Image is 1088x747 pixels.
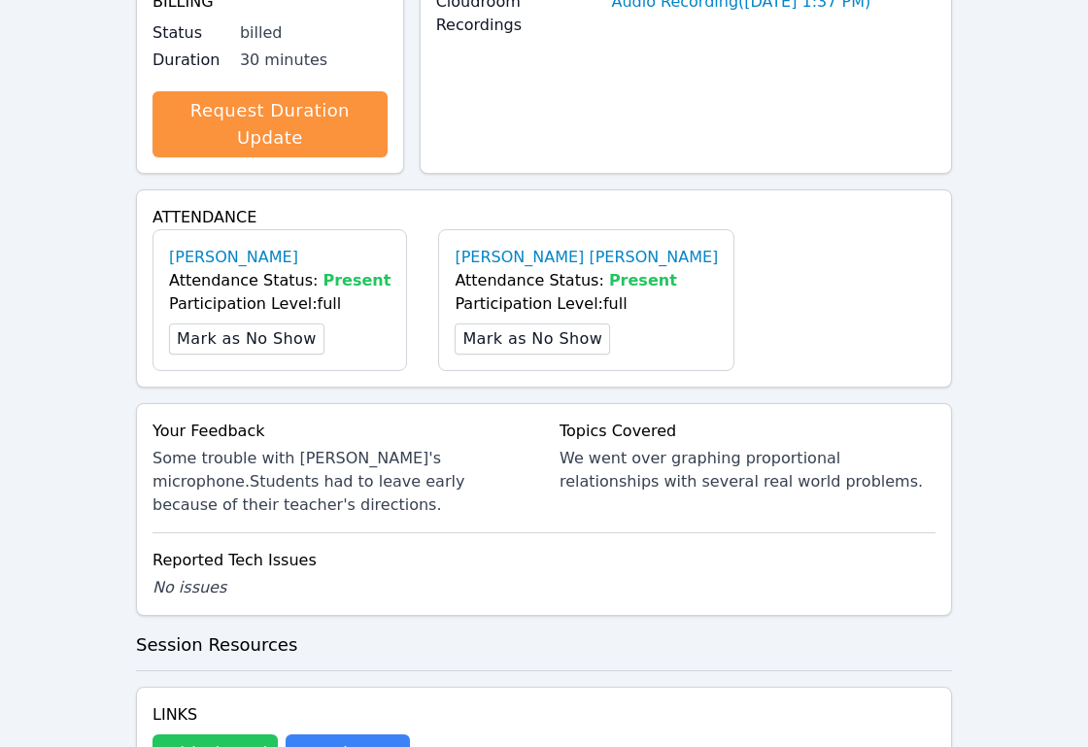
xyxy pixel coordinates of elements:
[455,269,718,292] div: Attendance Status:
[153,91,388,157] a: Request Duration Update
[455,246,718,269] a: [PERSON_NAME] [PERSON_NAME]
[169,269,391,292] div: Attendance Status:
[560,447,935,493] div: We went over graphing proportional relationships with several real world problems.
[153,447,528,517] div: Some trouble with [PERSON_NAME]'s microphone.Students had to leave early because of their teacher...
[169,246,298,269] a: [PERSON_NAME]
[136,631,952,659] h3: Session Resources
[560,420,935,443] div: Topics Covered
[609,271,677,289] span: Present
[153,206,935,229] h4: Attendance
[240,49,388,72] div: 30 minutes
[153,549,935,572] div: Reported Tech Issues
[240,21,388,45] div: billed
[323,271,391,289] span: Present
[153,578,226,596] span: No issues
[153,21,228,45] label: Status
[455,323,610,355] button: Mark as No Show
[169,323,324,355] button: Mark as No Show
[153,49,228,72] label: Duration
[153,420,528,443] div: Your Feedback
[169,292,391,316] div: Participation Level: full
[153,703,410,727] h4: Links
[455,292,718,316] div: Participation Level: full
